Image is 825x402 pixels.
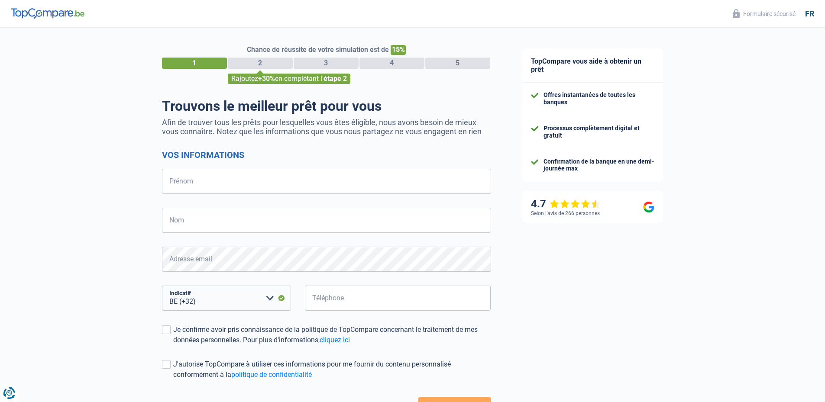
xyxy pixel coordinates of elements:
h2: Vos informations [162,150,491,160]
input: 401020304 [305,286,491,311]
a: cliquez ici [320,336,350,344]
div: J'autorise TopCompare à utiliser ces informations pour me fournir du contenu personnalisé conform... [173,359,491,380]
span: étape 2 [324,74,347,83]
div: fr [805,9,814,19]
div: 4.7 [531,198,601,210]
h1: Trouvons le meilleur prêt pour vous [162,98,491,114]
div: 1 [162,58,227,69]
div: TopCompare vous aide à obtenir un prêt [522,48,663,83]
div: Rajoutez en complétant l' [228,74,350,84]
div: Je confirme avoir pris connaissance de la politique de TopCompare concernant le traitement de mes... [173,325,491,345]
div: Processus complètement digital et gratuit [544,125,654,139]
div: 5 [425,58,490,69]
div: Offres instantanées de toutes les banques [544,91,654,106]
div: 2 [228,58,293,69]
img: TopCompare Logo [11,8,84,19]
span: 15% [391,45,406,55]
span: +30% [258,74,275,83]
div: 4 [359,58,424,69]
div: Confirmation de la banque en une demi-journée max [544,158,654,173]
div: Selon l’avis de 266 personnes [531,210,600,216]
button: Formulaire sécurisé [728,6,801,21]
a: politique de confidentialité [231,370,312,379]
span: Chance de réussite de votre simulation est de [247,45,389,54]
p: Afin de trouver tous les prêts pour lesquelles vous êtes éligible, nous avons besoin de mieux vou... [162,118,491,136]
div: 3 [294,58,359,69]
